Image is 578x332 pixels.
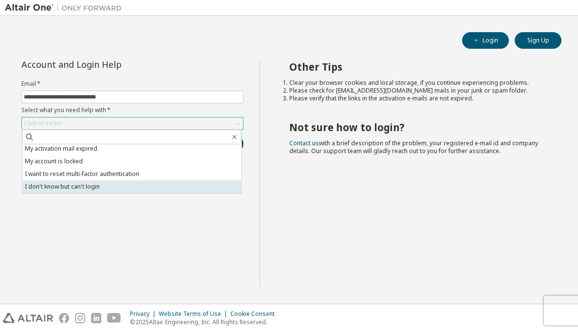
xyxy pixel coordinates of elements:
[5,3,127,13] img: Altair One
[462,32,509,49] button: Login
[130,310,159,318] div: Privacy
[3,313,53,323] img: altair_logo.svg
[230,310,280,318] div: Cookie Consent
[24,119,62,127] div: Click to select
[91,313,101,323] img: linkedin.svg
[289,79,544,87] li: Clear your browser cookies and local storage, if you continue experiencing problems.
[130,318,280,326] p: © 2025 Altair Engineering, Inc. All Rights Reserved.
[289,139,538,155] span: with a brief description of the problem, your registered e-mail id and company details. Our suppo...
[22,117,243,129] div: Click to select
[21,106,243,114] label: Select what you need help with
[21,60,199,68] div: Account and Login Help
[59,313,69,323] img: facebook.svg
[289,139,319,147] a: Contact us
[107,313,121,323] img: youtube.svg
[75,313,85,323] img: instagram.svg
[159,310,230,318] div: Website Terms of Use
[21,80,243,88] label: Email
[289,87,544,95] li: Please check for [EMAIL_ADDRESS][DOMAIN_NAME] mails in your junk or spam folder.
[22,142,242,155] li: My activation mail expired
[289,121,544,134] h2: Not sure how to login?
[515,32,561,49] button: Sign Up
[289,95,544,102] li: Please verify that the links in the activation e-mails are not expired.
[289,60,544,73] h2: Other Tips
